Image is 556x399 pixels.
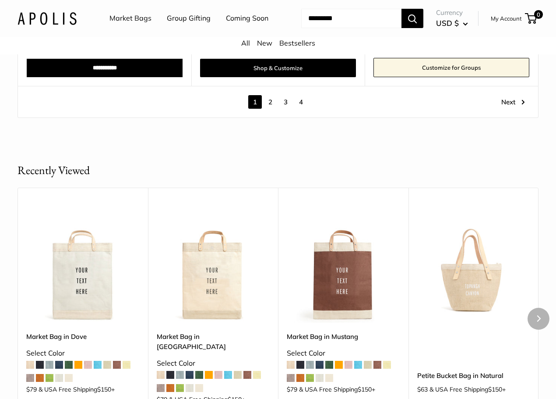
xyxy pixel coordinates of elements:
[488,385,502,393] span: $150
[417,210,530,323] img: Petite Bucket Bag in Natural
[167,12,211,25] a: Group Gifting
[501,95,525,109] a: Next
[279,39,315,47] a: Bestsellers
[248,95,262,109] span: 1
[157,210,270,323] img: Market Bag in Oat
[528,308,549,330] button: Next
[18,12,77,25] img: Apolis
[226,12,268,25] a: Coming Soon
[534,10,543,19] span: 0
[241,39,250,47] a: All
[358,385,372,393] span: $150
[157,357,270,370] div: Select Color
[97,385,111,393] span: $150
[26,385,37,393] span: $79
[401,9,423,28] button: Search
[109,12,151,25] a: Market Bags
[39,386,115,392] span: & USA Free Shipping +
[436,16,468,30] button: USD $
[417,385,428,393] span: $63
[301,9,401,28] input: Search...
[26,347,139,360] div: Select Color
[491,13,522,24] a: My Account
[417,210,530,323] a: Petite Bucket Bag in NaturalPetite Bucket Bag in Natural
[287,331,400,342] a: Market Bag in Mustang
[26,210,139,323] a: Market Bag in DoveMarket Bag in Dove
[264,95,277,109] a: 2
[373,58,529,77] a: Customize for Groups
[299,386,375,392] span: & USA Free Shipping +
[429,386,506,392] span: & USA Free Shipping +
[287,210,400,323] a: Market Bag in MustangMarket Bag in Mustang
[436,18,459,28] span: USD $
[287,210,400,323] img: Market Bag in Mustang
[18,162,90,179] h2: Recently Viewed
[200,59,356,77] a: Shop & Customize
[436,7,468,19] span: Currency
[287,385,297,393] span: $79
[294,95,308,109] a: 4
[26,331,139,342] a: Market Bag in Dove
[157,210,270,323] a: Market Bag in OatMarket Bag in Oat
[26,210,139,323] img: Market Bag in Dove
[157,331,270,352] a: Market Bag in [GEOGRAPHIC_DATA]
[287,347,400,360] div: Select Color
[257,39,272,47] a: New
[279,95,292,109] a: 3
[526,13,537,24] a: 0
[417,370,530,381] a: Petite Bucket Bag in Natural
